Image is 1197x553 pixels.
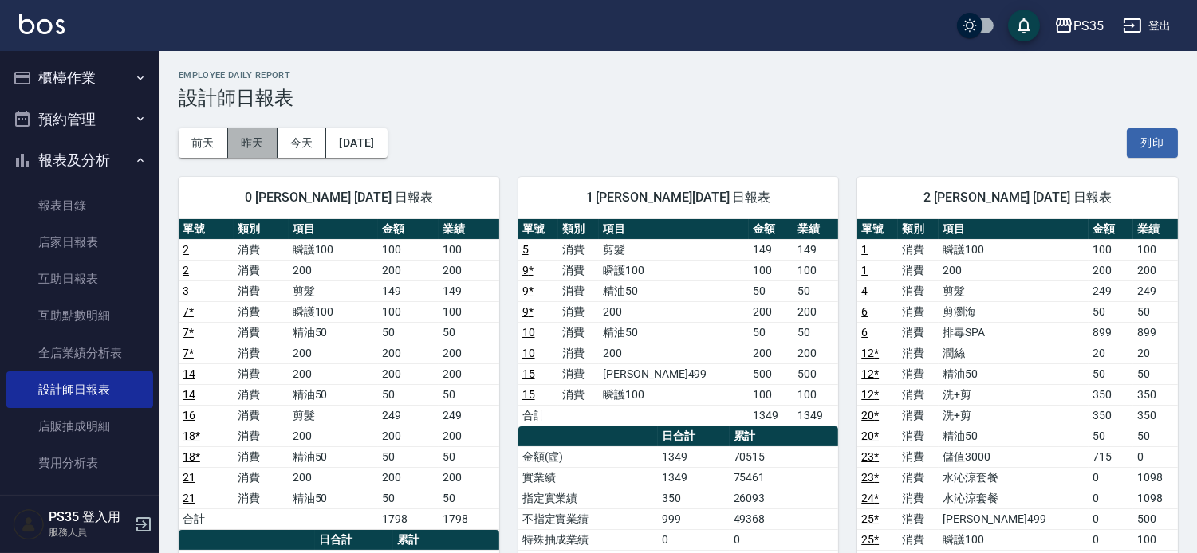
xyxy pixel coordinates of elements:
td: 200 [793,343,838,363]
td: 100 [793,260,838,280]
td: 儲值3000 [939,446,1089,467]
td: 消費 [234,467,289,488]
button: 列印 [1127,128,1178,158]
th: 類別 [898,219,939,240]
td: 0 [1089,508,1133,529]
td: 精油50 [599,280,749,301]
td: 50 [378,384,439,405]
a: 15 [522,388,535,401]
th: 金額 [749,219,793,240]
td: 20 [1133,343,1178,363]
td: 899 [1133,322,1178,343]
td: 200 [599,301,749,322]
td: 350 [658,488,729,508]
td: 消費 [234,301,289,322]
td: 消費 [234,239,289,260]
td: 50 [378,488,439,508]
td: 瞬護100 [599,260,749,280]
td: 特殊抽成業績 [518,529,659,550]
td: 消費 [234,322,289,343]
button: 今天 [278,128,327,158]
td: 249 [1133,280,1178,301]
td: 200 [378,426,439,446]
td: 350 [1089,405,1133,426]
td: 水沁涼套餐 [939,467,1089,488]
img: Person [13,508,45,540]
td: 50 [1133,426,1178,446]
td: 500 [749,363,793,384]
td: 149 [378,280,439,301]
td: 249 [378,405,439,426]
td: 消費 [234,260,289,280]
a: 費用分析表 [6,445,153,481]
th: 類別 [234,219,289,240]
td: 消費 [898,446,939,467]
a: 1 [861,264,868,276]
td: 消費 [898,322,939,343]
td: 50 [439,322,499,343]
td: 消費 [234,405,289,426]
td: 合計 [179,508,234,529]
td: 消費 [558,239,599,260]
a: 1 [861,243,868,256]
td: 精油50 [939,426,1089,446]
td: 消費 [898,529,939,550]
td: 1098 [1133,467,1178,488]
td: 消費 [234,488,289,508]
td: 50 [749,280,793,301]
td: 200 [289,363,378,384]
td: 消費 [558,260,599,280]
td: 消費 [898,301,939,322]
td: 50 [439,446,499,467]
td: 200 [378,260,439,280]
td: 金額(虛) [518,446,659,467]
td: 1798 [378,508,439,529]
a: 15 [522,367,535,380]
td: 200 [378,343,439,363]
th: 單號 [179,219,234,240]
td: 1098 [1133,488,1178,508]
button: 預約管理 [6,99,153,140]
td: 剪瀏海 [939,301,1089,322]
table: a dense table [179,219,499,530]
td: 200 [439,343,499,363]
td: 100 [439,239,499,260]
button: 昨天 [228,128,278,158]
td: 精油50 [289,488,378,508]
span: 2 [PERSON_NAME] [DATE] 日報表 [876,190,1159,206]
td: 500 [793,363,838,384]
td: 消費 [898,363,939,384]
th: 日合計 [315,530,393,551]
td: 75461 [730,467,839,488]
button: save [1008,10,1040,41]
td: 消費 [898,488,939,508]
td: 200 [1133,260,1178,280]
td: 瞬護100 [599,384,749,405]
td: 149 [749,239,793,260]
td: 消費 [898,343,939,363]
td: 洗+剪 [939,384,1089,405]
td: 精油50 [289,322,378,343]
button: [DATE] [326,128,387,158]
td: 剪髮 [599,239,749,260]
td: 瞬護100 [289,239,378,260]
a: 6 [861,326,868,339]
td: 200 [289,343,378,363]
th: 項目 [939,219,1089,240]
p: 服務人員 [49,525,130,539]
th: 單號 [857,219,898,240]
td: 消費 [558,301,599,322]
td: 實業績 [518,467,659,488]
td: 50 [1133,363,1178,384]
td: 消費 [898,260,939,280]
td: 1349 [658,467,729,488]
td: 0 [1089,467,1133,488]
h5: PS35 登入用 [49,509,130,525]
button: 報表及分析 [6,139,153,181]
td: 200 [939,260,1089,280]
td: 200 [749,301,793,322]
td: 200 [749,343,793,363]
td: 0 [730,529,839,550]
td: 消費 [898,239,939,260]
td: 消費 [558,384,599,405]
